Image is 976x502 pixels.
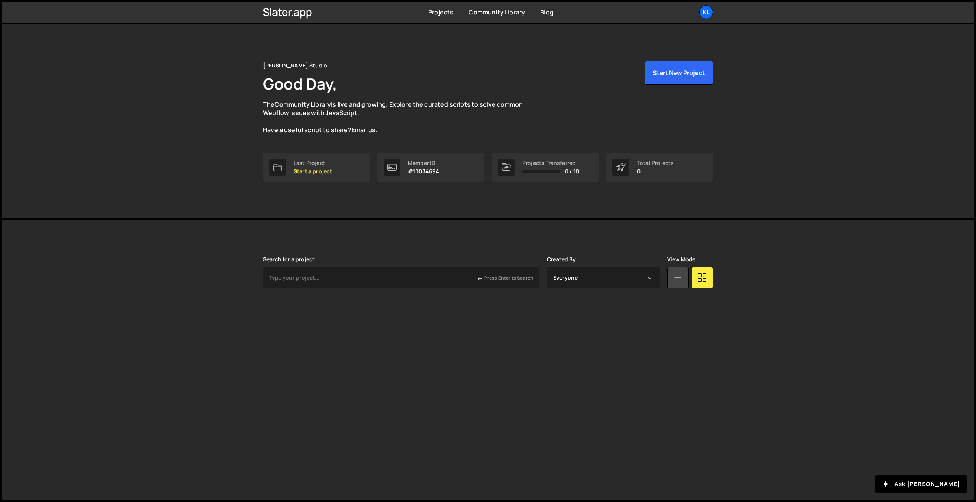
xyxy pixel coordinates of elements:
[263,267,539,288] input: Type your project...
[637,160,674,166] div: Total Projects
[565,168,579,174] span: 0 / 10
[637,168,674,174] p: 0
[263,256,315,262] label: Search for a project
[263,153,370,182] a: Last Project Start a project
[294,168,332,174] p: Start a project
[408,160,439,166] div: Member ID
[667,256,695,262] label: View Mode
[645,61,713,85] button: Start New Project
[484,275,533,281] span: Press Enter to Search
[522,160,579,166] div: Projects Transferred
[540,8,554,16] a: Blog
[875,475,967,493] button: Ask [PERSON_NAME]
[547,256,576,262] label: Created By
[274,100,331,109] a: Community Library
[294,160,332,166] div: Last Project
[352,126,376,134] a: Email us
[428,8,453,16] a: Projects
[263,73,337,94] h1: Good Day,
[699,5,713,19] a: Kl
[469,8,525,16] a: Community Library
[263,61,327,70] div: [PERSON_NAME] Studio
[263,100,538,134] p: The is live and growing. Explore the curated scripts to solve common Webflow issues with JavaScri...
[408,168,439,174] p: #10034694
